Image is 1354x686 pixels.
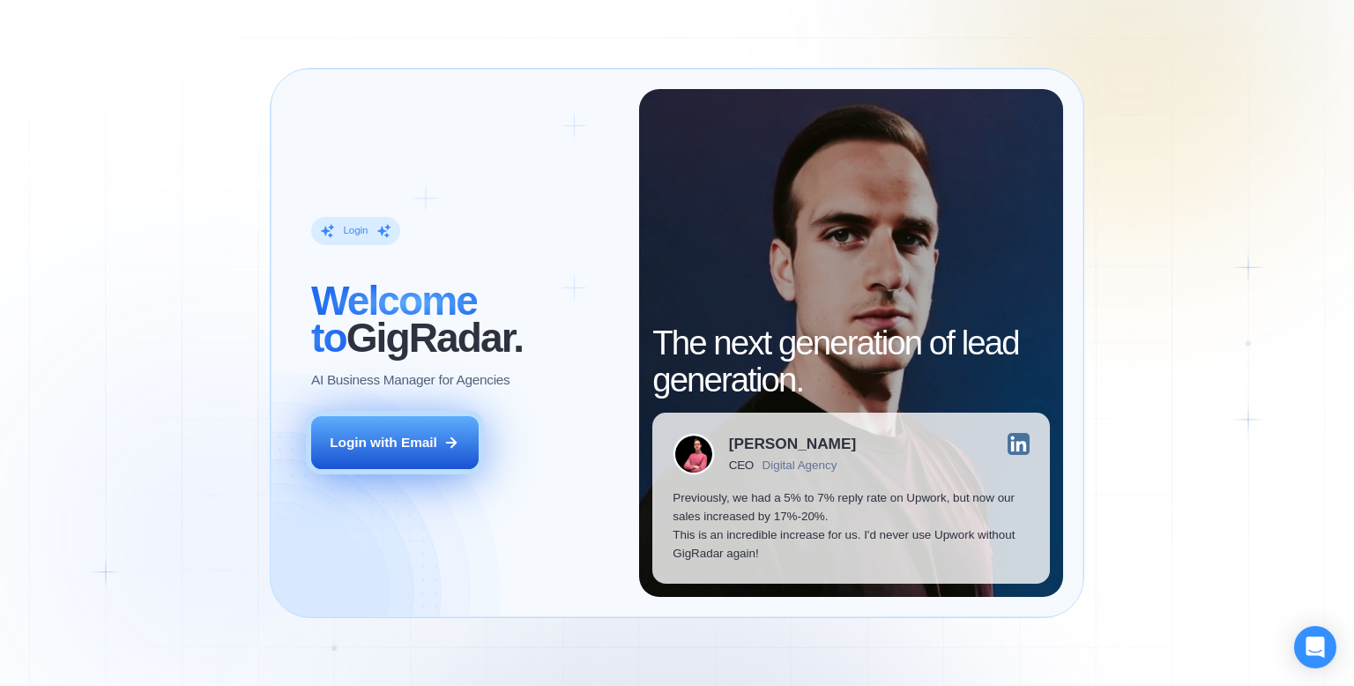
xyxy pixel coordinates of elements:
[1294,626,1336,668] div: Open Intercom Messenger
[311,416,479,469] button: Login with Email
[673,488,1030,563] p: Previously, we had a 5% to 7% reply rate on Upwork, but now our sales increased by 17%-20%. This ...
[652,324,1050,399] h2: The next generation of lead generation.
[729,459,754,472] div: CEO
[311,282,619,356] h2: ‍ GigRadar.
[311,370,510,389] p: AI Business Manager for Agencies
[729,436,856,451] div: [PERSON_NAME]
[311,278,477,361] span: Welcome to
[763,459,837,472] div: Digital Agency
[343,225,368,238] div: Login
[330,433,437,451] div: Login with Email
